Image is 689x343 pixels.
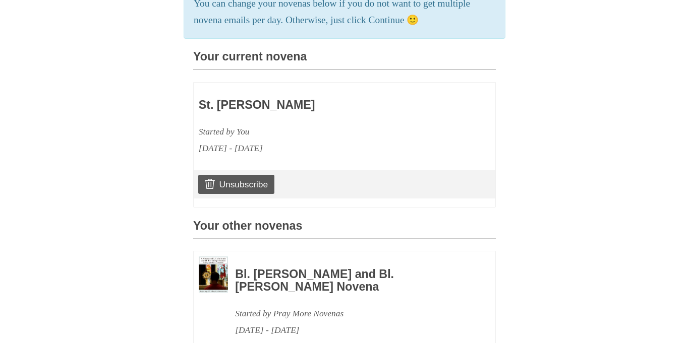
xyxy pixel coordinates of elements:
[199,99,432,112] h3: St. [PERSON_NAME]
[193,50,496,70] h3: Your current novena
[198,175,274,194] a: Unsubscribe
[199,123,432,140] div: Started by You
[235,268,468,294] h3: Bl. [PERSON_NAME] and Bl. [PERSON_NAME] Novena
[193,220,496,239] h3: Your other novenas
[199,256,228,293] img: Novena image
[235,305,468,322] div: Started by Pray More Novenas
[235,322,468,338] div: [DATE] - [DATE]
[199,140,432,157] div: [DATE] - [DATE]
